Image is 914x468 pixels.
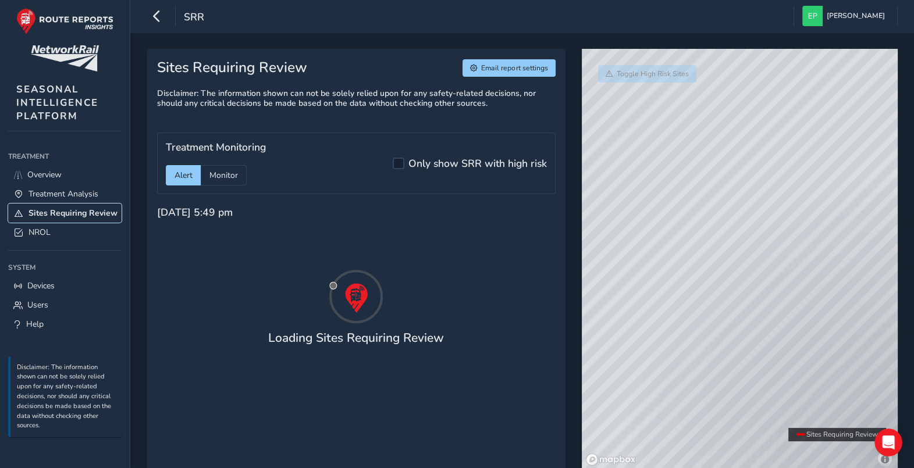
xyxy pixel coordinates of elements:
span: Alert [175,170,193,181]
span: Monitor [209,170,238,181]
span: [PERSON_NAME] [827,6,885,26]
span: Devices [27,280,55,291]
div: Alert [166,165,201,185]
span: Overview [27,169,62,180]
span: Email report settings [481,63,547,73]
img: rr logo [16,8,113,34]
span: Sites Requiring Review [29,208,118,219]
a: NROL [8,223,122,242]
span: Sites Requiring Review [806,430,878,439]
span: SEASONAL INTELLIGENCE PLATFORM [16,83,98,123]
a: Overview [8,165,122,184]
h6: Disclaimer: The information shown can not be solely relied upon for any safety-related decisions,... [157,89,556,109]
div: System [8,259,122,276]
span: Treatment Analysis [29,188,98,199]
a: Treatment Analysis [8,184,122,203]
span: NROL [29,227,51,238]
a: Help [8,315,122,334]
div: Monitor [201,165,247,185]
div: Treatment [8,148,122,165]
span: Users [27,299,48,310]
span: Help [26,319,44,330]
a: Sites Requiring Review [8,203,122,223]
button: [PERSON_NAME] [802,6,889,26]
h5: Treatment Monitoring [166,141,266,153]
a: Devices [8,276,122,295]
iframe: Intercom live chat [874,428,902,456]
h5: Only show SRR with high risk [408,158,547,170]
a: Users [8,295,122,315]
h5: [DATE] 5:49 pm [157,206,233,219]
span: srr [184,10,204,26]
h4: Loading Sites Requiring Review [268,331,444,345]
p: Disclaimer: The information shown can not be solely relied upon for any safety-related decisions,... [17,363,116,431]
h3: Sites Requiring Review [157,59,307,77]
img: customer logo [31,45,99,72]
button: Email report settings [463,59,556,77]
img: diamond-layout [802,6,823,26]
